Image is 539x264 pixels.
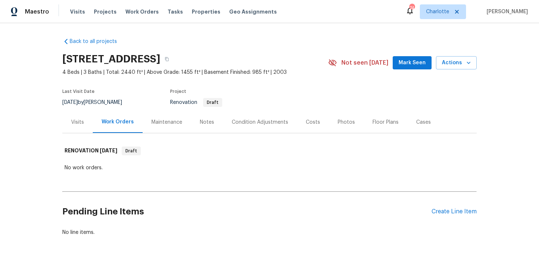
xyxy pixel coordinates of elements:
h2: Pending Line Items [62,195,432,229]
button: Copy Address [160,53,173,66]
span: [DATE] [100,148,117,153]
div: Visits [71,119,84,126]
a: Back to all projects [62,38,133,45]
button: Mark Seen [393,56,432,70]
div: RENOVATION [DATE]Draft [62,139,477,163]
span: Actions [442,58,471,68]
span: Work Orders [125,8,159,15]
button: Actions [436,56,477,70]
div: Maintenance [151,119,182,126]
div: No work orders. [65,164,474,171]
div: Floor Plans [373,119,399,126]
div: by [PERSON_NAME] [62,98,131,107]
div: No line items. [62,229,477,236]
h2: [STREET_ADDRESS] [62,55,160,63]
span: Visits [70,8,85,15]
div: Cases [416,119,431,126]
div: Costs [306,119,320,126]
span: Mark Seen [399,58,426,68]
h6: RENOVATION [65,147,117,155]
span: Properties [192,8,220,15]
div: Photos [338,119,355,126]
span: Project [170,89,186,94]
div: Notes [200,119,214,126]
span: Geo Assignments [229,8,277,15]
div: 74 [409,4,414,12]
span: Renovation [170,100,222,105]
span: Last Visit Date [62,89,95,94]
span: [DATE] [62,100,78,105]
span: Charlotte [426,8,449,15]
span: Projects [94,8,117,15]
span: Tasks [168,9,183,14]
span: Draft [204,100,221,105]
span: Draft [122,147,140,155]
span: Maestro [25,8,49,15]
div: Work Orders [102,118,134,126]
span: [PERSON_NAME] [484,8,528,15]
span: Not seen [DATE] [341,59,388,66]
div: Condition Adjustments [232,119,288,126]
div: Create Line Item [432,208,477,215]
span: 4 Beds | 3 Baths | Total: 2440 ft² | Above Grade: 1455 ft² | Basement Finished: 985 ft² | 2003 [62,69,328,76]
